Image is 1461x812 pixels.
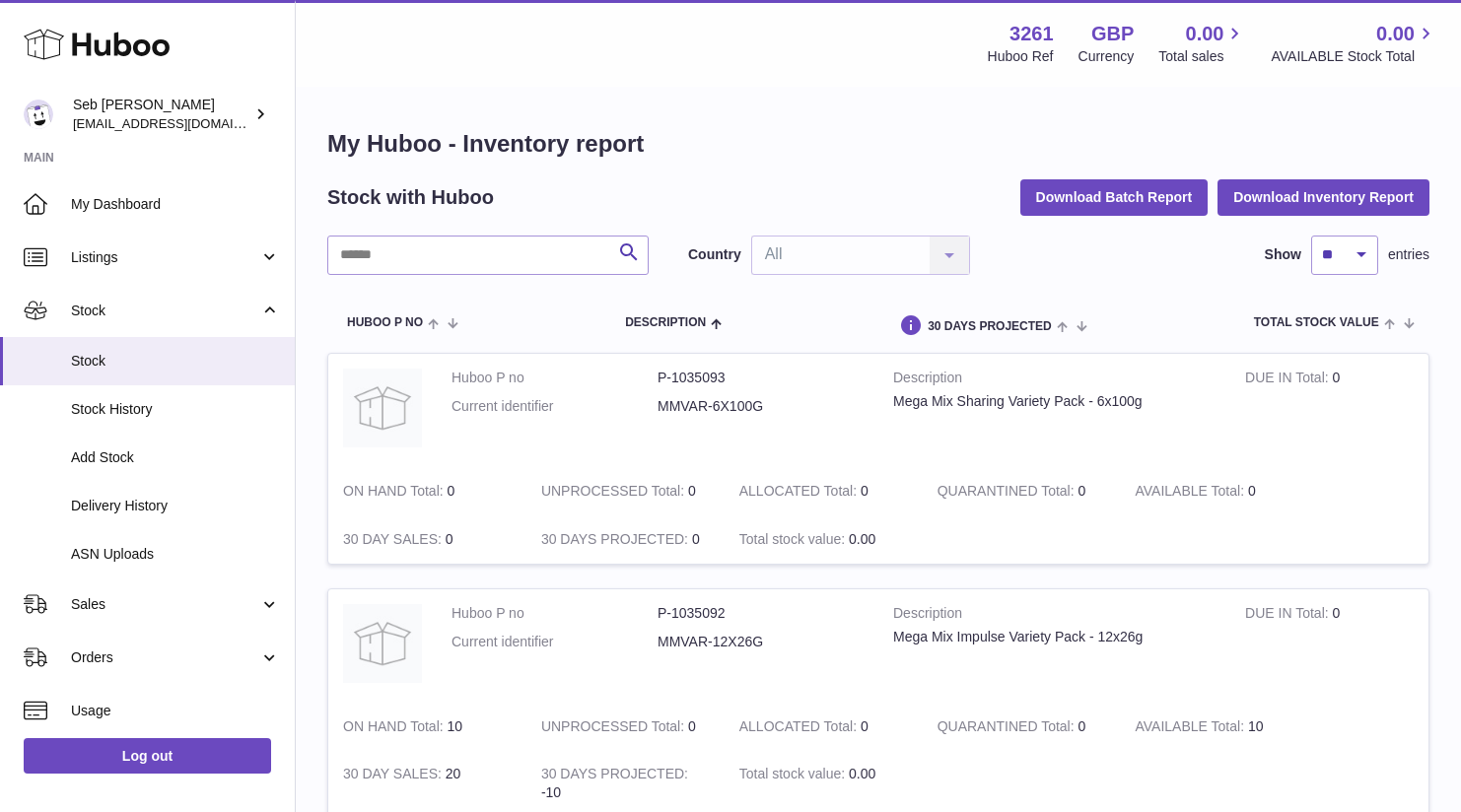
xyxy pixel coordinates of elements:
span: Huboo P no [347,316,423,329]
td: 0 [526,467,725,515]
dt: Current identifier [452,397,658,416]
span: My Dashboard [71,195,280,214]
strong: UNPROCESSED Total [541,718,688,739]
td: 0 [1230,354,1428,467]
td: 0 [1121,467,1319,515]
span: Sales [71,595,259,614]
dt: Huboo P no [452,369,658,387]
img: product image [343,604,422,683]
strong: 30 DAY SALES [343,766,446,786]
dt: Huboo P no [452,604,658,623]
strong: UNPROCESSED Total [541,483,688,504]
label: Country [688,245,741,264]
strong: Description [893,604,1216,628]
span: entries [1388,245,1429,264]
strong: Description [893,369,1216,392]
span: Stock [71,302,259,320]
span: Stock History [71,400,280,419]
td: 0 [328,515,526,564]
dd: MMVAR-12X26G [658,633,864,651]
strong: Total stock value [739,766,849,786]
span: Total stock value [1254,316,1379,329]
img: ecom@bravefoods.co.uk [24,100,53,129]
button: Download Batch Report [1020,179,1209,215]
td: 10 [1121,703,1319,751]
div: Mega Mix Impulse Variety Pack - 12x26g [893,628,1216,646]
img: product image [343,369,422,447]
strong: 3261 [1009,21,1054,47]
strong: ON HAND Total [343,483,448,504]
span: Total sales [1158,47,1246,66]
strong: 30 DAYS PROJECTED [541,531,692,552]
strong: QUARANTINED Total [938,718,1078,739]
span: Delivery History [71,497,280,515]
span: Usage [71,702,280,720]
h2: Stock with Huboo [327,184,494,211]
strong: ALLOCATED Total [739,483,861,504]
dd: P-1035092 [658,604,864,623]
span: 0.00 [1186,21,1224,47]
span: Orders [71,648,259,667]
strong: 30 DAY SALES [343,531,446,552]
strong: DUE IN Total [1245,370,1332,390]
td: 0 [725,467,923,515]
strong: QUARANTINED Total [938,483,1078,504]
span: [EMAIL_ADDRESS][DOMAIN_NAME] [73,115,290,131]
strong: GBP [1091,21,1134,47]
span: AVAILABLE Stock Total [1271,47,1437,66]
strong: DUE IN Total [1245,605,1332,626]
span: 30 DAYS PROJECTED [928,320,1052,333]
td: 0 [725,703,923,751]
h1: My Huboo - Inventory report [327,128,1429,160]
td: 0 [526,515,725,564]
strong: Total stock value [739,531,849,552]
td: 0 [526,703,725,751]
strong: ALLOCATED Total [739,718,861,739]
span: 0 [1078,483,1086,499]
label: Show [1265,245,1301,264]
strong: AVAILABLE Total [1136,483,1248,504]
span: Description [625,316,706,329]
span: 0 [1078,718,1086,734]
div: Seb [PERSON_NAME] [73,96,250,133]
dd: MMVAR-6X100G [658,397,864,416]
strong: AVAILABLE Total [1136,718,1248,739]
td: 0 [328,467,526,515]
span: Listings [71,248,259,267]
a: 0.00 AVAILABLE Stock Total [1271,21,1437,66]
span: Add Stock [71,448,280,467]
dt: Current identifier [452,633,658,651]
span: 0.00 [849,766,875,781]
td: 10 [328,703,526,751]
strong: ON HAND Total [343,718,448,739]
span: 0.00 [1376,21,1415,47]
span: Stock [71,352,280,371]
td: 0 [1230,589,1428,703]
button: Download Inventory Report [1217,179,1429,215]
a: Log out [24,738,271,774]
a: 0.00 Total sales [1158,21,1246,66]
div: Mega Mix Sharing Variety Pack - 6x100g [893,392,1216,411]
dd: P-1035093 [658,369,864,387]
span: 0.00 [849,531,875,547]
span: ASN Uploads [71,545,280,564]
div: Currency [1078,47,1135,66]
strong: 30 DAYS PROJECTED [541,766,688,786]
div: Huboo Ref [988,47,1054,66]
